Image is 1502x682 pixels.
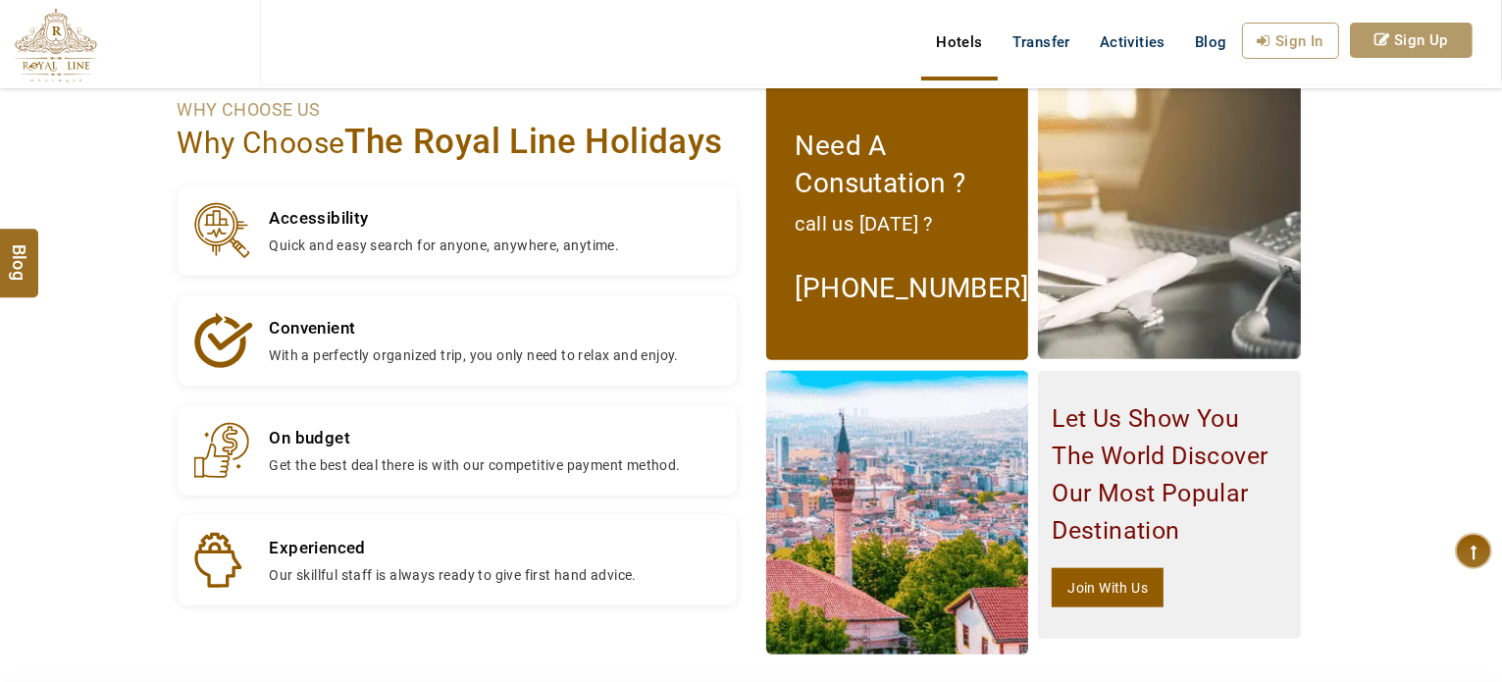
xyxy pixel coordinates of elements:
[1038,76,1301,359] img: img
[345,122,723,162] span: The Royal Line Holidays
[1350,23,1473,58] a: Sign Up
[15,8,97,82] img: The Royal Line Holidays
[796,128,1000,202] p: need a consutation ?
[998,23,1085,62] a: Transfer
[1052,400,1287,550] p: Let us show you the world Discover our most popular destination
[270,567,637,583] span: Our skillful staff is always ready to give first hand advice.
[270,457,681,473] span: Get the best deal there is with our competitive payment method.
[1085,23,1180,62] a: Activities
[270,204,620,232] p: Accessibility
[796,212,933,236] span: call us [DATE] ?
[921,23,997,62] a: Hotels
[7,244,32,261] span: Blog
[270,314,679,341] p: Convenient
[1052,568,1164,607] a: join with us
[270,424,681,451] p: On budget
[270,534,637,561] p: Experienced
[270,237,620,253] span: Quick and easy search for anyone, anywhere, anytime.
[178,125,737,162] h3: Why Choose
[796,245,1000,308] div: [PHONE_NUMBER]
[270,347,679,363] span: With a perfectly organized trip, you only need to relax and enjoy.
[1195,33,1227,51] span: Blog
[766,371,1029,655] img: img
[1242,23,1339,59] a: Sign In
[1180,23,1242,62] a: Blog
